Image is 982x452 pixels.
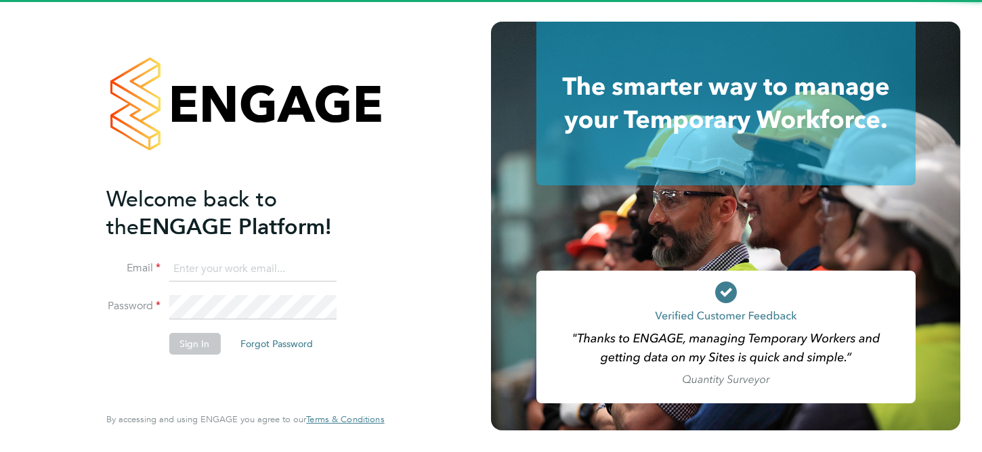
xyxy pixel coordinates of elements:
span: By accessing and using ENGAGE you agree to our [106,413,384,425]
button: Forgot Password [230,333,324,355]
label: Password [106,299,161,313]
input: Enter your work email... [169,257,336,281]
span: Welcome back to the [106,186,277,240]
label: Email [106,261,161,275]
h2: ENGAGE Platform! [106,185,370,241]
button: Sign In [169,333,220,355]
a: Terms & Conditions [306,414,384,425]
